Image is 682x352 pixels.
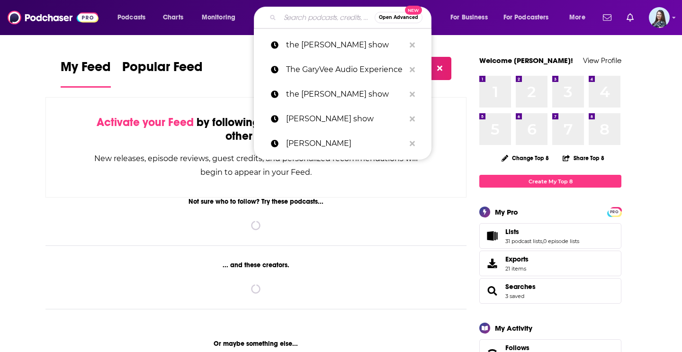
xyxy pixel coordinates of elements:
[563,10,597,25] button: open menu
[505,238,542,244] a: 31 podcast lists
[543,238,579,244] a: 0 episode lists
[505,227,579,236] a: Lists
[93,152,419,179] div: New releases, episode reviews, guest credits, and personalized recommendations will begin to appe...
[286,82,405,107] p: the gary vee show
[562,149,605,167] button: Share Top 8
[495,324,532,333] div: My Activity
[254,131,431,156] a: [PERSON_NAME]
[505,282,536,291] a: Searches
[623,9,637,26] a: Show notifications dropdown
[122,59,203,81] span: Popular Feed
[45,261,467,269] div: ... and these creators.
[479,56,573,65] a: Welcome [PERSON_NAME]!
[649,7,670,28] img: User Profile
[254,57,431,82] a: The GaryVee Audio Experience
[157,10,189,25] a: Charts
[599,9,615,26] a: Show notifications dropdown
[202,11,235,24] span: Monitoring
[450,11,488,24] span: For Business
[483,284,502,298] a: Searches
[497,10,563,25] button: open menu
[286,131,405,156] p: gary vee
[569,11,585,24] span: More
[375,12,422,23] button: Open AdvancedNew
[496,152,555,164] button: Change Top 8
[195,10,248,25] button: open menu
[479,223,621,249] span: Lists
[495,208,518,217] div: My Pro
[45,340,467,348] div: Or maybe something else...
[479,175,621,188] a: Create My Top 8
[379,15,418,20] span: Open Advanced
[505,343,529,352] span: Follows
[609,208,620,215] a: PRO
[111,10,158,25] button: open menu
[61,59,111,88] a: My Feed
[649,7,670,28] button: Show profile menu
[505,227,519,236] span: Lists
[479,251,621,276] a: Exports
[505,343,592,352] a: Follows
[505,265,529,272] span: 21 items
[609,208,620,216] span: PRO
[61,59,111,81] span: My Feed
[93,116,419,143] div: by following Podcasts, Creators, Lists, and other Users!
[254,82,431,107] a: the [PERSON_NAME] show
[286,57,405,82] p: The GaryVee Audio Experience
[405,6,422,15] span: New
[479,278,621,304] span: Searches
[444,10,500,25] button: open menu
[483,257,502,270] span: Exports
[649,7,670,28] span: Logged in as brookefortierpr
[280,10,375,25] input: Search podcasts, credits, & more...
[122,59,203,88] a: Popular Feed
[263,7,440,28] div: Search podcasts, credits, & more...
[163,11,183,24] span: Charts
[503,11,549,24] span: For Podcasters
[97,115,194,129] span: Activate your Feed
[505,255,529,263] span: Exports
[254,33,431,57] a: the [PERSON_NAME] show
[45,198,467,206] div: Not sure who to follow? Try these podcasts...
[505,293,524,299] a: 3 saved
[286,33,405,57] p: the tim ferriss show
[583,56,621,65] a: View Profile
[254,107,431,131] a: [PERSON_NAME] show
[286,107,405,131] p: gary vee show
[483,229,502,243] a: Lists
[8,9,99,27] img: Podchaser - Follow, Share and Rate Podcasts
[117,11,145,24] span: Podcasts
